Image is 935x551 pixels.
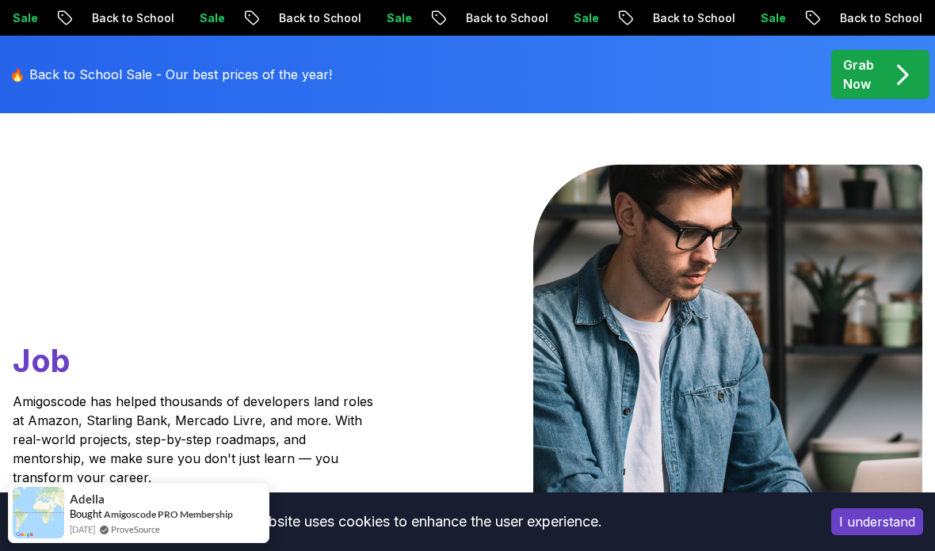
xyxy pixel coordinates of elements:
[70,507,102,520] span: Bought
[40,10,90,26] p: Sale
[104,507,233,521] a: Amigoscode PRO Membership
[10,65,332,84] p: 🔥 Back to School Sale - Our best prices of the year!
[70,522,95,536] span: [DATE]
[680,10,788,26] p: Back to School
[227,10,277,26] p: Sale
[306,10,414,26] p: Back to School
[493,10,601,26] p: Back to School
[788,10,838,26] p: Sale
[843,55,874,93] p: Grab Now
[119,10,227,26] p: Back to School
[414,10,464,26] p: Sale
[13,487,64,538] img: provesource social proof notification image
[831,508,923,535] button: Accept cookies
[12,504,807,539] div: This website uses cookies to enhance the user experience.
[601,10,651,26] p: Sale
[111,522,160,536] a: ProveSource
[70,492,105,506] span: Adella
